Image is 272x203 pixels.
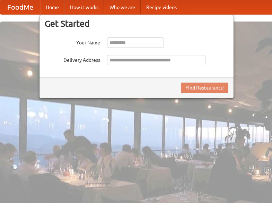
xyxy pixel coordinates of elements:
[40,0,64,14] a: Home
[64,0,104,14] a: How it works
[181,83,228,93] button: Find Restaurants!
[45,18,228,29] h3: Get Started
[141,0,182,14] a: Recipe videos
[45,37,100,46] label: Your Name
[104,0,141,14] a: Who we are
[45,55,100,64] label: Delivery Address
[0,0,40,14] a: FoodMe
